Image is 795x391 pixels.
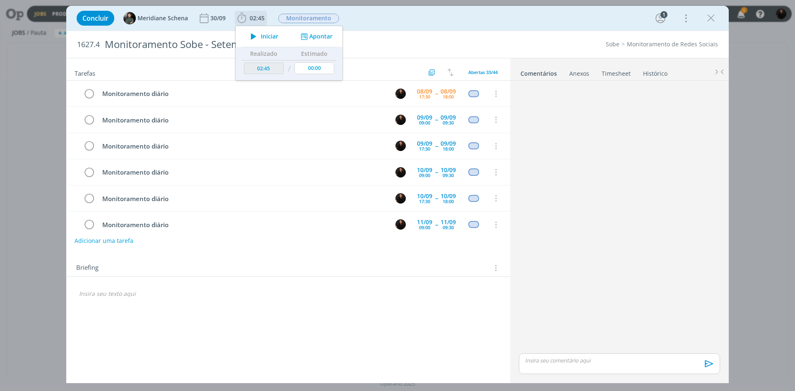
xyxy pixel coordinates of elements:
div: 09:30 [443,120,454,125]
ul: 02:45 [235,26,343,81]
span: -- [435,91,438,96]
span: Briefing [76,263,99,273]
span: -- [435,143,438,149]
img: S [395,115,406,125]
a: Comentários [520,66,557,78]
div: 09:00 [419,120,430,125]
button: Concluir [77,11,114,26]
div: 09/09 [441,141,456,146]
div: Monitoramento diário [99,115,388,125]
span: 02:45 [250,14,265,22]
button: Adicionar uma tarefa [74,233,134,248]
div: 11/09 [441,219,456,225]
div: 10/09 [441,167,456,173]
th: Estimado [292,47,336,60]
div: 18:00 [443,94,454,99]
div: 18:00 [443,146,454,151]
button: MMeridiane Schena [123,12,188,24]
div: Monitoramento diário [99,167,388,178]
span: -- [435,117,438,122]
div: 09:00 [419,173,430,178]
span: -- [435,195,438,201]
div: 10/09 [441,193,456,199]
span: Meridiane Schena [137,15,188,21]
div: Monitoramento diário [99,194,388,204]
div: 1 [660,11,667,18]
a: Timesheet [601,66,631,78]
span: Abertas 33/44 [468,69,498,75]
div: 10/09 [417,167,432,173]
button: S [394,113,407,126]
button: S [394,218,407,231]
div: 17:30 [419,146,430,151]
div: 09/09 [441,115,456,120]
img: S [395,141,406,151]
div: Anexos [569,70,589,78]
img: S [395,193,406,204]
button: S [394,192,407,204]
div: 09/09 [417,141,432,146]
div: 08/09 [417,89,432,94]
div: dialog [66,6,729,383]
div: 30/09 [210,15,227,21]
img: arrow-down-up.svg [448,69,453,76]
a: Monitoramento de Redes Sociais [627,40,718,48]
div: Monitoramento diário [99,89,388,99]
div: 08/09 [441,89,456,94]
div: 09:30 [443,173,454,178]
a: Sobe [606,40,619,48]
span: Concluir [82,15,108,22]
div: 09:00 [419,225,430,230]
div: Monitoramento diário [99,141,388,151]
div: 11/09 [417,219,432,225]
img: S [395,219,406,230]
a: Histórico [643,66,668,78]
td: / [286,60,293,77]
button: Iniciar [246,31,279,42]
span: -- [435,222,438,228]
div: 17:30 [419,199,430,204]
div: 18:00 [443,199,454,204]
div: Monitoramento Sobe - Setembro [101,34,448,55]
div: 09/09 [417,115,432,120]
div: Monitoramento diário [99,220,388,230]
img: S [395,167,406,178]
img: S [395,89,406,99]
button: Monitoramento [278,13,340,24]
button: S [394,140,407,152]
span: Iniciar [261,34,278,39]
th: Realizado [242,47,286,60]
button: Apontar [299,32,333,41]
div: 17:30 [419,94,430,99]
span: 1627.4 [77,40,100,49]
button: 1 [654,12,667,25]
button: S [394,166,407,178]
span: Monitoramento [278,14,339,23]
img: M [123,12,136,24]
div: 09:30 [443,225,454,230]
div: 10/09 [417,193,432,199]
span: -- [435,169,438,175]
button: S [394,87,407,100]
button: 02:45 [235,12,267,25]
span: Tarefas [75,67,95,77]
